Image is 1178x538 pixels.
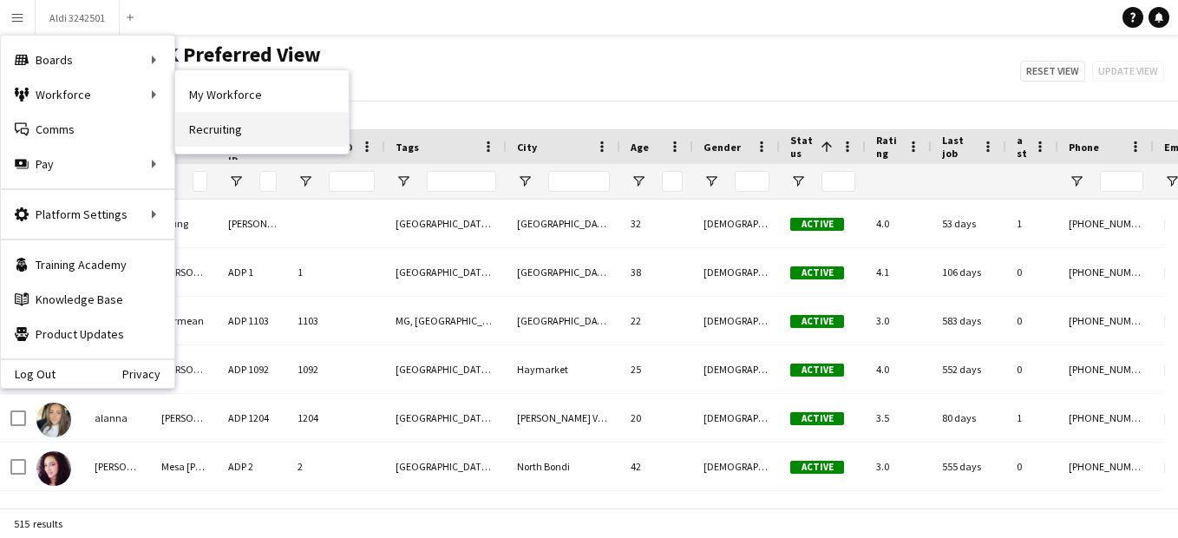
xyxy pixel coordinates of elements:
a: Recruiting [175,112,349,147]
button: Reset view [1020,61,1085,82]
input: Age Filter Input [662,171,683,192]
input: City Filter Input [548,171,610,192]
div: 4.0 [866,200,932,247]
span: 2 [298,460,303,473]
input: Last Name Filter Input [193,171,207,192]
span: 1092 [298,363,318,376]
button: Open Filter Menu [298,174,313,189]
div: 42 [620,443,693,490]
div: [DEMOGRAPHIC_DATA] [693,248,780,296]
div: 22 [620,297,693,344]
div: 4.1 [866,248,932,296]
div: [PHONE_NUMBER] [1058,200,1154,247]
a: Comms [1,112,174,147]
div: Workforce [1,77,174,112]
div: 0 [1006,345,1058,393]
span: Gender [704,141,741,154]
div: [GEOGRAPHIC_DATA], [GEOGRAPHIC_DATA] [385,394,507,442]
div: [DEMOGRAPHIC_DATA] [693,297,780,344]
div: 583 days [932,297,1006,344]
div: 32 [620,200,693,247]
button: Open Filter Menu [631,174,646,189]
span: Last job [942,134,975,160]
div: ADP 1103 [218,297,287,344]
div: [GEOGRAPHIC_DATA], [GEOGRAPHIC_DATA] [385,345,507,393]
span: Rating [876,134,900,160]
div: Young [151,200,218,247]
div: [GEOGRAPHIC_DATA] [507,248,620,296]
span: Active [790,364,844,377]
span: 1103 [298,314,318,327]
span: Active [790,412,844,425]
div: [GEOGRAPHIC_DATA], [GEOGRAPHIC_DATA] [385,200,507,247]
div: Haymarket [507,345,620,393]
span: 1 [298,266,303,279]
button: Open Filter Menu [228,174,244,189]
div: [GEOGRAPHIC_DATA] [507,297,620,344]
div: 38 [620,248,693,296]
a: Knowledge Base [1,282,174,317]
img: alanna ibrahim [36,403,71,437]
input: Phone Filter Input [1100,171,1143,192]
div: 80 days [932,394,1006,442]
span: Active [790,461,844,474]
div: Germean [151,297,218,344]
div: MG, [GEOGRAPHIC_DATA] [385,297,507,344]
div: [DEMOGRAPHIC_DATA] [693,200,780,247]
a: Product Updates [1,317,174,351]
input: Tags Filter Input [427,171,496,192]
div: [PHONE_NUMBER] [1058,394,1154,442]
div: 25 [620,345,693,393]
div: [PERSON_NAME] Vale South [507,394,620,442]
div: 106 days [932,248,1006,296]
div: [DEMOGRAPHIC_DATA] [693,394,780,442]
div: Mesa [PERSON_NAME] [151,443,218,490]
button: Open Filter Menu [517,174,533,189]
div: ADP 1204 [218,394,287,442]
span: Tags [396,141,419,154]
div: [PERSON_NAME] [84,443,151,490]
span: City [517,141,537,154]
div: [DEMOGRAPHIC_DATA] [693,443,780,490]
div: 53 days [932,200,1006,247]
span: Status [790,134,814,160]
input: ADP User ID Filter Input [329,171,375,192]
div: [PERSON_NAME] [218,200,287,247]
div: [DEMOGRAPHIC_DATA] [693,345,780,393]
div: alanna [84,394,151,442]
span: Age [631,141,649,154]
div: ADP 2 [218,443,287,490]
span: KK Preferred View [141,42,321,68]
span: Jobs (last 90 days) [1017,69,1027,225]
span: Active [790,315,844,328]
div: Boards [1,43,174,77]
button: Aldi 3242501 [36,1,120,35]
div: [PERSON_NAME] [151,345,218,393]
div: 0 [1006,443,1058,490]
div: [GEOGRAPHIC_DATA], [GEOGRAPHIC_DATA] [385,443,507,490]
div: ADP 1092 [218,345,287,393]
button: Open Filter Menu [790,174,806,189]
a: Log Out [1,367,56,381]
button: Open Filter Menu [704,174,719,189]
img: Alejandra Mesa Jaramillo [36,451,71,486]
div: [PHONE_NUMBER] [1058,297,1154,344]
div: 1 [1006,394,1058,442]
div: ADP 1 [218,248,287,296]
div: 0 [1006,248,1058,296]
div: 3.0 [866,443,932,490]
div: 4.0 [866,345,932,393]
div: 555 days [932,443,1006,490]
div: 0 [1006,297,1058,344]
span: Active [790,266,844,279]
div: [PHONE_NUMBER] [1058,443,1154,490]
div: North Bondi [507,443,620,490]
div: 3.0 [866,297,932,344]
div: 552 days [932,345,1006,393]
div: [PERSON_NAME] [151,248,218,296]
button: Open Filter Menu [1069,174,1084,189]
div: 20 [620,394,693,442]
input: Workforce ID Filter Input [259,171,277,192]
div: [PERSON_NAME] [151,394,218,442]
a: Privacy [122,367,174,381]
